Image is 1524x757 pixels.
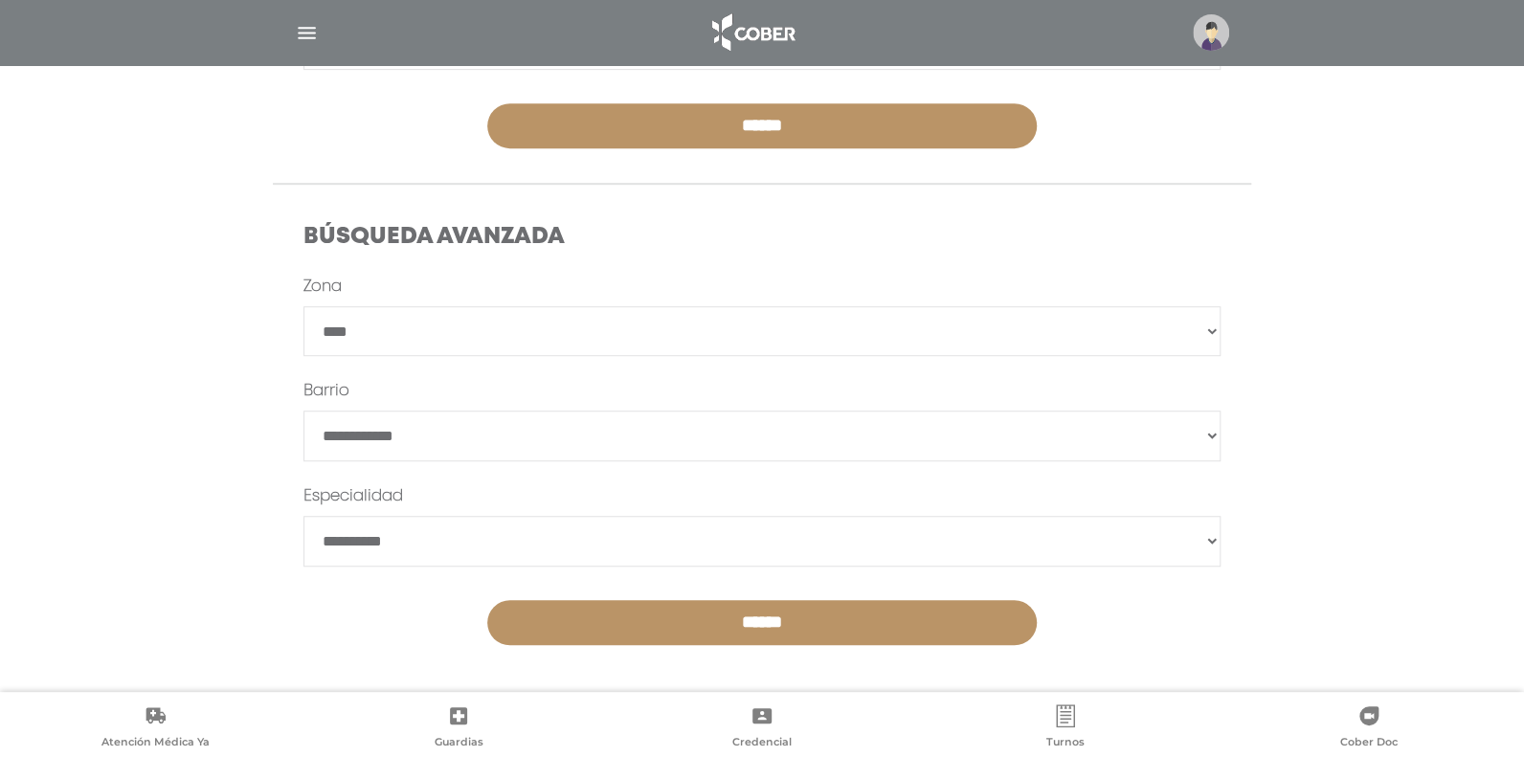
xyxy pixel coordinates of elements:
[307,704,611,753] a: Guardias
[303,224,1221,252] h4: Búsqueda Avanzada
[702,10,802,56] img: logo_cober_home-white.png
[1193,14,1229,51] img: profile-placeholder.svg
[1217,704,1520,753] a: Cober Doc
[303,276,342,299] label: Zona
[1340,735,1398,752] span: Cober Doc
[303,380,349,403] label: Barrio
[303,485,403,508] label: Especialidad
[732,735,792,752] span: Credencial
[101,735,210,752] span: Atención Médica Ya
[4,704,307,753] a: Atención Médica Ya
[295,21,319,45] img: Cober_menu-lines-white.svg
[435,735,483,752] span: Guardias
[1046,735,1085,752] span: Turnos
[913,704,1217,753] a: Turnos
[611,704,914,753] a: Credencial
